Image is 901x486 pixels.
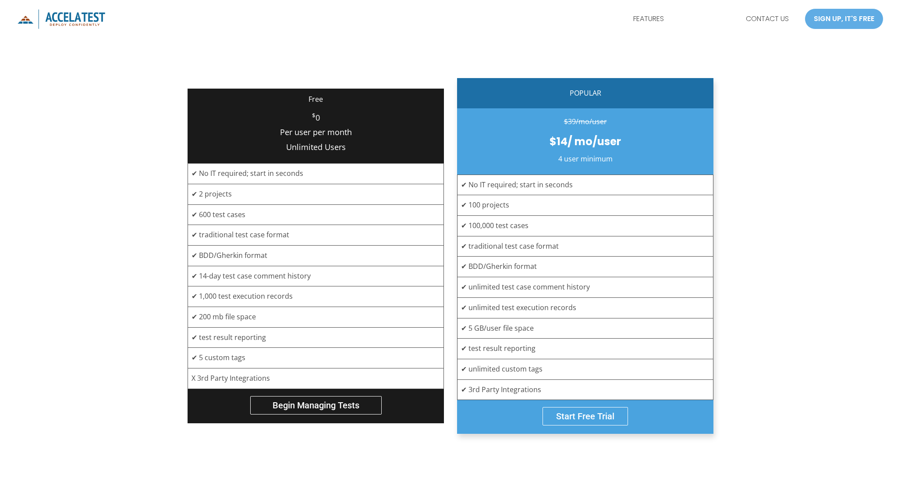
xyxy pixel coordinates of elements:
td: ✔ unlimited custom tags [458,359,713,379]
td: ✔ traditional test case format [188,225,444,246]
td: ✔ test result reporting [188,327,444,348]
td: ✔ 100 projects [458,195,713,216]
td: ✔ 5 GB/user file space [458,318,713,339]
nav: Site Navigation [626,8,796,30]
td: ✔ 200 mb file space [188,307,444,328]
td: ✔ No IT required; start in seconds [458,175,713,195]
td: ✔ 14-day test case comment history [188,266,444,286]
td: ✔ unlimited test execution records [458,297,713,318]
p: POPULAR [457,78,713,109]
img: icon [18,9,105,29]
td: ✔ traditional test case format [458,236,713,257]
sup: $ [312,111,316,119]
td: ✔ 100,000 test cases [458,216,713,236]
p: 4 user minimum [457,153,713,166]
td: ✔ 5 custom tags [188,348,444,368]
s: $39/mo/user [564,117,607,126]
td: Χ 3rd Party Integrations [188,368,444,389]
strong: $14/ mo/user [550,134,621,149]
td: ✔ unlimited test case comment history [458,277,713,298]
a: SIGN UP, IT'S FREE [805,8,883,29]
a: AccelaTest [18,14,105,23]
p: 0 Per user per month Unlimited Users [188,111,444,154]
a: PRICING & PLANS [671,8,739,30]
td: ✔ test result reporting [458,339,713,359]
td: ✔ No IT required; start in seconds [188,164,444,184]
span: Begin Managing tests [273,400,359,411]
p: Free [188,93,444,106]
td: ✔ 3rd Party Integrations [458,379,713,400]
a: FEATURES [626,8,671,30]
td: ✔ BDD/Gherkin format [188,245,444,266]
td: ✔ 1,000 test execution records [188,286,444,307]
td: ✔ BDD/Gherkin format [458,257,713,277]
td: ✔ 600 test cases [188,204,444,225]
a: Begin Managing tests [250,396,382,415]
span: Start Free Trial [556,411,614,422]
a: Start Free Trial [543,407,628,425]
a: CONTACT US [739,8,796,30]
td: ✔ 2 projects [188,184,444,204]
